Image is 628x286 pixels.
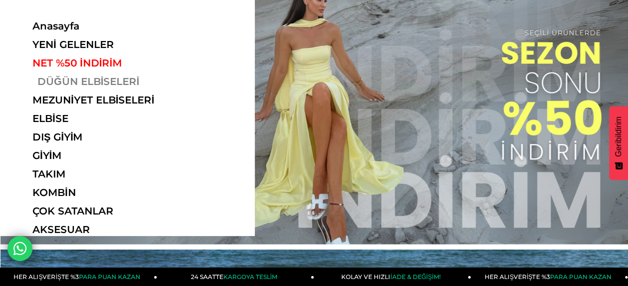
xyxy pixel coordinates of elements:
[32,38,170,50] a: YENİ GELENLER
[32,168,170,180] a: TAKIM
[32,149,170,161] a: GİYİM
[32,112,170,124] a: ELBİSE
[390,273,440,280] span: İADE & DEĞİŞİM!
[614,116,623,157] span: Geribildirim
[609,106,628,180] button: Geribildirim - Show survey
[32,94,170,106] a: MEZUNİYET ELBİSELERİ
[223,273,277,280] span: KARGOYA TESLİM
[32,186,170,198] a: KOMBİN
[314,267,471,286] a: KOLAY VE HIZLIİADE & DEĞİŞİM!
[32,205,170,217] a: ÇOK SATANLAR
[32,75,170,87] a: DÜĞÜN ELBİSELERİ
[79,273,140,280] span: PARA PUAN KAZAN
[550,273,611,280] span: PARA PUAN KAZAN
[471,267,628,286] a: HER ALIŞVERİŞTE %3PARA PUAN KAZAN
[32,223,170,235] a: AKSESUAR
[0,267,157,286] a: HER ALIŞVERİŞTE %3PARA PUAN KAZAN
[157,267,314,286] a: 24 SAATTEKARGOYA TESLİM
[32,20,170,32] a: Anasayfa
[32,131,170,143] a: DIŞ GİYİM
[32,57,170,69] a: NET %50 İNDİRİM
